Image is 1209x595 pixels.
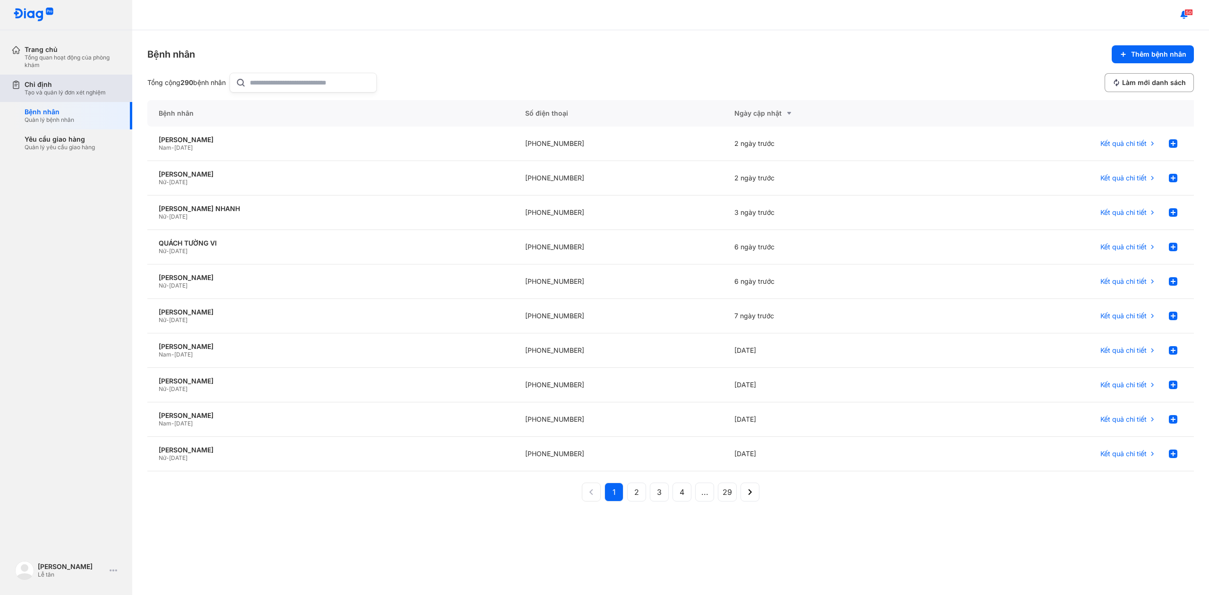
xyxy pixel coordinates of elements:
[1112,45,1194,63] button: Thêm bệnh nhân
[514,195,723,230] div: [PHONE_NUMBER]
[169,454,187,461] span: [DATE]
[159,342,502,351] div: [PERSON_NAME]
[723,127,932,161] div: 2 ngày trước
[166,282,169,289] span: -
[159,385,166,392] span: Nữ
[1100,312,1147,320] span: Kết quả chi tiết
[159,377,502,385] div: [PERSON_NAME]
[169,282,187,289] span: [DATE]
[174,420,193,427] span: [DATE]
[159,446,502,454] div: [PERSON_NAME]
[169,316,187,323] span: [DATE]
[159,411,502,420] div: [PERSON_NAME]
[171,351,174,358] span: -
[723,230,932,264] div: 6 ngày trước
[159,273,502,282] div: [PERSON_NAME]
[147,78,226,87] div: Tổng cộng bệnh nhân
[657,486,662,498] span: 3
[514,100,723,127] div: Số điện thoại
[159,308,502,316] div: [PERSON_NAME]
[1100,277,1147,286] span: Kết quả chi tiết
[166,178,169,186] span: -
[673,483,691,501] button: 4
[169,178,187,186] span: [DATE]
[159,282,166,289] span: Nữ
[723,299,932,333] div: 7 ngày trước
[634,486,639,498] span: 2
[695,483,714,501] button: ...
[514,230,723,264] div: [PHONE_NUMBER]
[38,562,106,571] div: [PERSON_NAME]
[159,144,171,151] span: Nam
[514,127,723,161] div: [PHONE_NUMBER]
[514,437,723,471] div: [PHONE_NUMBER]
[723,264,932,299] div: 6 ngày trước
[13,8,54,22] img: logo
[723,161,932,195] div: 2 ngày trước
[25,144,95,151] div: Quản lý yêu cầu giao hàng
[1100,174,1147,182] span: Kết quả chi tiết
[1100,415,1147,424] span: Kết quả chi tiết
[174,351,193,358] span: [DATE]
[514,368,723,402] div: [PHONE_NUMBER]
[159,316,166,323] span: Nữ
[159,420,171,427] span: Nam
[1100,450,1147,458] span: Kết quả chi tiết
[514,264,723,299] div: [PHONE_NUMBER]
[159,454,166,461] span: Nữ
[159,136,502,144] div: [PERSON_NAME]
[171,420,174,427] span: -
[166,385,169,392] span: -
[723,195,932,230] div: 3 ngày trước
[1105,73,1194,92] button: Làm mới danh sách
[723,486,732,498] span: 29
[1100,381,1147,389] span: Kết quả chi tiết
[723,437,932,471] div: [DATE]
[723,402,932,437] div: [DATE]
[15,561,34,580] img: logo
[514,299,723,333] div: [PHONE_NUMBER]
[25,89,106,96] div: Tạo và quản lý đơn xét nghiệm
[1100,139,1147,148] span: Kết quả chi tiết
[25,54,121,69] div: Tổng quan hoạt động của phòng khám
[514,333,723,368] div: [PHONE_NUMBER]
[1100,208,1147,217] span: Kết quả chi tiết
[180,78,193,86] span: 290
[166,213,169,220] span: -
[1100,243,1147,251] span: Kết quả chi tiết
[159,247,166,255] span: Nữ
[514,161,723,195] div: [PHONE_NUMBER]
[169,247,187,255] span: [DATE]
[147,100,514,127] div: Bệnh nhân
[159,213,166,220] span: Nữ
[701,486,708,498] span: ...
[25,80,106,89] div: Chỉ định
[734,108,921,119] div: Ngày cập nhật
[159,204,502,213] div: [PERSON_NAME] NHANH
[171,144,174,151] span: -
[718,483,737,501] button: 29
[627,483,646,501] button: 2
[147,48,195,61] div: Bệnh nhân
[1184,9,1193,16] span: 50
[166,316,169,323] span: -
[159,178,166,186] span: Nữ
[1131,50,1186,59] span: Thêm bệnh nhân
[25,135,95,144] div: Yêu cầu giao hàng
[166,247,169,255] span: -
[723,368,932,402] div: [DATE]
[1122,78,1186,87] span: Làm mới danh sách
[159,170,502,178] div: [PERSON_NAME]
[680,486,684,498] span: 4
[604,483,623,501] button: 1
[169,213,187,220] span: [DATE]
[169,385,187,392] span: [DATE]
[166,454,169,461] span: -
[25,116,74,124] div: Quản lý bệnh nhân
[514,402,723,437] div: [PHONE_NUMBER]
[38,571,106,578] div: Lễ tân
[25,108,74,116] div: Bệnh nhân
[159,239,502,247] div: QUÁCH TƯỜNG VI
[174,144,193,151] span: [DATE]
[650,483,669,501] button: 3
